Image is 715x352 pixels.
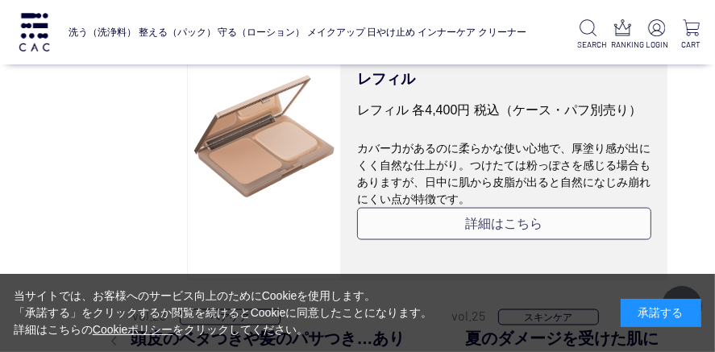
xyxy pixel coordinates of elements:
[368,15,416,49] a: 日やけ止め
[646,19,667,51] a: LOGIN
[612,39,634,51] p: RANKING
[17,13,52,52] img: logo
[357,101,651,120] p: レフィル 各4,400円 税込（ケース・パフ別売り）
[357,120,651,208] p: カバー力があるのに柔らかな使い心地で、厚塗り感が出にくく自然な仕上がり。つけたては粉っぽさを感じる場合もありますが、日中に肌から皮脂が出ると自然になじみ崩れにくい点が特徴です。
[188,60,340,213] img: ＣＡＣパウダーファンデーション スムース レフィル
[621,299,701,327] div: 承諾する
[612,19,634,51] a: RANKING
[14,288,433,338] div: 当サイトでは、お客様へのサービス向上のためにCookieを使用します。 「承諾する」をクリックするか閲覧を続けるとCookieに同意したことになります。 詳細はこちらの をクリックしてください。
[93,323,173,336] a: Cookieポリシー
[577,39,599,51] p: SEARCH
[218,15,305,49] a: 守る（ローション）
[69,15,136,49] a: 洗う（洗浄料）
[680,19,702,51] a: CART
[577,19,599,51] a: SEARCH
[307,15,365,49] a: メイクアップ
[418,15,476,49] a: インナーケア
[646,39,667,51] p: LOGIN
[139,15,216,49] a: 整える（パック）
[478,15,526,49] a: クリーナー
[680,39,702,51] p: CART
[357,208,651,240] a: 詳細はこちら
